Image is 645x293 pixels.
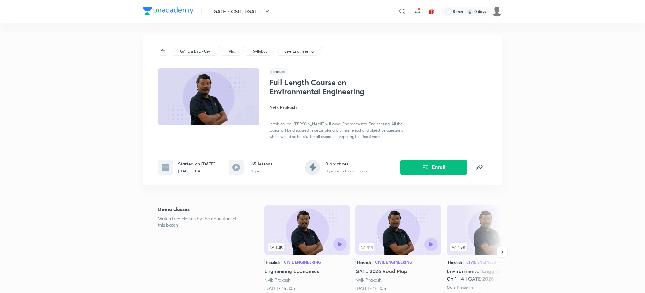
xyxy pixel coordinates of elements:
span: 414 [359,243,374,251]
div: 2nd Apr • 1h 30m [264,285,350,291]
div: Nvlk Prakash [355,277,441,283]
span: 1.8K [450,243,467,251]
a: Company Logo [143,7,194,16]
button: avatar [426,6,436,16]
h6: 65 lessons [251,160,272,167]
img: krishnakumar J [492,6,502,17]
img: streak [467,8,473,15]
span: Read more [361,134,381,139]
img: Company Logo [143,7,194,15]
span: Hinglish [269,68,288,75]
h6: 0 practices [325,160,367,167]
div: Hinglish [447,259,464,265]
a: 414HinglishCivil EngineeringGATE 2026 Road MapNvlk Prakash[DATE] • 1h 30m [355,205,441,291]
a: Civil Engineering [283,48,315,54]
h5: GATE 2026 Road Map [355,267,441,275]
div: Nvlk Prakash [447,284,533,291]
p: Syllabus [253,48,267,54]
div: Civil Engineering [284,260,321,264]
a: 1.2KHinglishCivil EngineeringEngineering EconomicsNvlk Prakash[DATE] • 1h 30m [264,205,350,291]
button: Enroll [400,160,467,175]
img: avatar [429,9,434,14]
h4: Nvlk Prakash [269,104,411,110]
a: Nvlk Prakash [264,277,291,283]
p: Plus [229,48,236,54]
p: [DATE] - [DATE] [178,168,216,174]
div: Nvlk Prakash [264,277,350,283]
div: Hinglish [355,259,373,265]
div: Hinglish [264,259,281,265]
img: Thumbnail [157,68,260,126]
a: Engineering Economics [264,205,350,291]
div: Civil Engineering [375,260,412,264]
span: In this course, [PERSON_NAME] will cover Environmental Engineering. All the topics will be discus... [269,122,403,139]
p: 0 questions by educators [325,168,367,174]
p: Civil Engineering [284,48,314,54]
a: Nvlk Prakash [355,277,382,283]
p: GATE & ESE - Civil [180,48,212,54]
a: GATE 2026 Road Map [355,205,441,291]
p: 1 quiz [251,168,272,174]
a: Plus [228,48,237,54]
h5: Environmental Engg | Live Test 1 | Ch 1 - 4 | GATE 2026 [447,267,533,283]
h1: Full Length Course on Environmental Engineering [269,78,373,96]
a: Nvlk Prakash [447,284,473,290]
a: Syllabus [252,48,268,54]
p: Watch free classes by the educators of this batch [158,215,244,228]
h5: Engineering Economics [264,267,350,275]
button: false [472,160,487,175]
a: GATE & ESE - Civil [179,48,213,54]
div: 12th Apr • 1h 30m [355,285,441,291]
h6: Started on [DATE] [178,160,216,167]
button: GATE - CSIT, DSAI ... [210,5,275,18]
h5: Demo classes [158,205,244,213]
span: 1.2K [268,243,284,251]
